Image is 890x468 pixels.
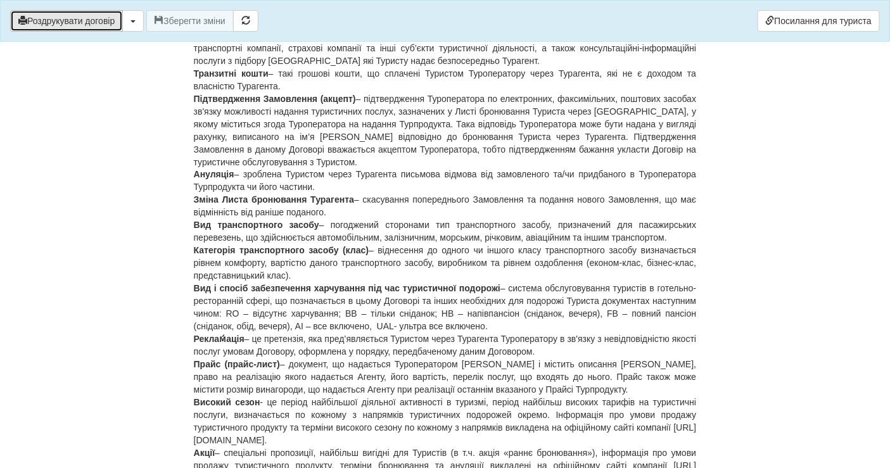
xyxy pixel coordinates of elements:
[194,360,280,370] b: Прайс (прайс-лист)
[194,246,369,256] b: Категорія транспортного засобу (клас)
[194,220,319,231] b: Вид транспортного засобу
[194,284,500,294] b: Вид і спосіб забезпечення харчування під час туристичної подорожі
[194,94,356,104] b: Підтвердження Замовлення (акцепт)
[146,10,234,32] button: Зберегти зміни
[758,10,880,32] a: Посилання для туриста
[194,448,215,459] b: Акції
[10,10,123,32] button: Роздрукувати договір
[194,334,245,345] b: Реклам́ація
[194,398,260,408] b: Високий сезон
[194,170,234,180] b: Ануляція
[194,195,354,205] b: Зміна Листа бронювання Турагента
[194,68,269,79] b: Транзитні кошти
